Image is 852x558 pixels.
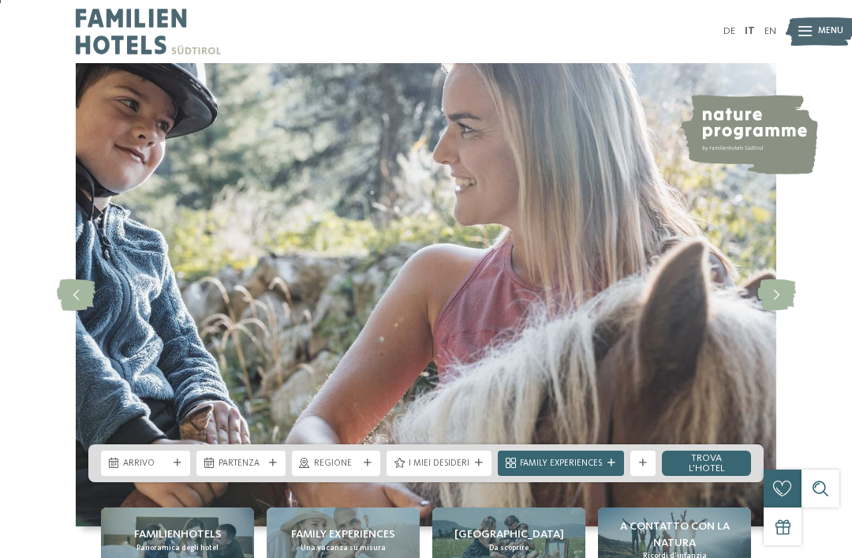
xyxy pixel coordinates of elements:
span: Familienhotels [134,526,222,542]
span: Partenza [219,458,263,470]
span: Menu [818,25,843,38]
a: DE [723,26,735,36]
a: trova l’hotel [662,451,751,476]
span: Family experiences [291,526,395,542]
a: EN [764,26,776,36]
span: Regione [314,458,359,470]
span: [GEOGRAPHIC_DATA] [454,526,564,542]
span: Family Experiences [520,458,602,470]
span: I miei desideri [409,458,469,470]
span: A contatto con la natura [604,519,745,550]
span: Da scoprire [489,543,529,553]
span: Una vacanza su misura [301,543,386,553]
span: Arrivo [123,458,168,470]
img: Family hotel Alto Adige: the happy family places! [76,63,776,526]
span: Panoramica degli hotel [136,543,219,553]
a: IT [745,26,755,36]
img: nature programme by Familienhotels Südtirol [679,95,818,174]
